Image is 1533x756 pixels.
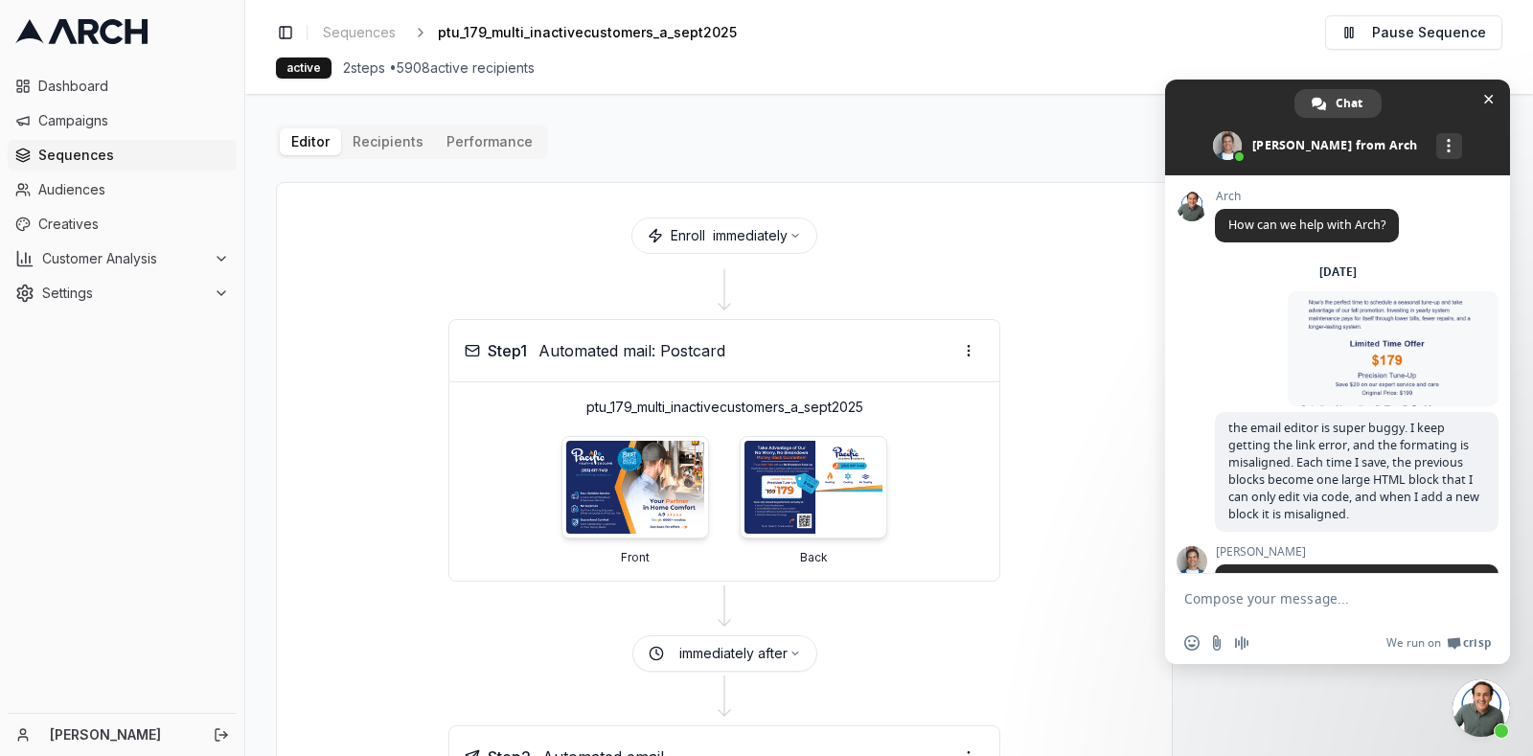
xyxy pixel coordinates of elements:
[744,441,882,534] img: ptu_179_multi_inactivecustomers_a_sept2025 - Back
[1184,635,1200,651] span: Insert an emoji
[1209,635,1224,651] span: Send a file
[1215,190,1399,203] span: Arch
[8,105,237,136] a: Campaigns
[1234,635,1249,651] span: Audio message
[323,23,396,42] span: Sequences
[280,128,341,155] button: Editor
[566,441,704,534] img: ptu_179_multi_inactivecustomers_a_sept2025 - Front
[1325,15,1502,50] button: Pause Sequence
[1386,635,1491,651] a: We run onCrisp
[42,284,206,303] span: Settings
[1463,635,1491,651] span: Crisp
[38,215,229,234] span: Creatives
[38,180,229,199] span: Audiences
[208,722,235,748] button: Log out
[8,174,237,205] a: Audiences
[8,71,237,102] a: Dashboard
[38,77,229,96] span: Dashboard
[538,339,725,362] span: Automated mail: Postcard
[800,550,828,565] p: Back
[1453,679,1510,737] div: Close chat
[38,111,229,130] span: Campaigns
[1436,133,1462,159] div: More channels
[1319,266,1357,278] div: [DATE]
[488,339,527,362] span: Step 1
[1478,89,1499,109] span: Close chat
[1228,217,1385,233] span: How can we help with Arch?
[1215,545,1499,559] span: [PERSON_NAME]
[8,278,237,309] button: Settings
[341,128,435,155] button: Recipients
[343,58,535,78] span: 2 steps • 5908 active recipients
[438,23,737,42] span: ptu_179_multi_inactivecustomers_a_sept2025
[8,243,237,274] button: Customer Analysis
[1386,635,1441,651] span: We run on
[621,550,650,565] p: Front
[1184,590,1449,607] textarea: Compose your message...
[465,398,984,417] p: ptu_179_multi_inactivecustomers_a_sept2025
[8,140,237,171] a: Sequences
[1294,89,1382,118] div: Chat
[315,19,767,46] nav: breadcrumb
[38,146,229,165] span: Sequences
[315,19,403,46] a: Sequences
[1228,420,1479,522] span: the email editor is super buggy. I keep getting the link error, and the formating is misaligned. ...
[713,226,801,245] button: immediately
[42,249,206,268] span: Customer Analysis
[276,57,332,79] div: active
[1336,89,1362,118] span: Chat
[8,209,237,240] a: Creatives
[1228,572,1481,623] span: I highly recommend to just stick to the WYSIWYG editor instead of editing the HTML and going back...
[679,644,801,663] button: immediately after
[50,725,193,745] a: [PERSON_NAME]
[435,128,544,155] button: Performance
[631,218,817,254] div: Enroll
